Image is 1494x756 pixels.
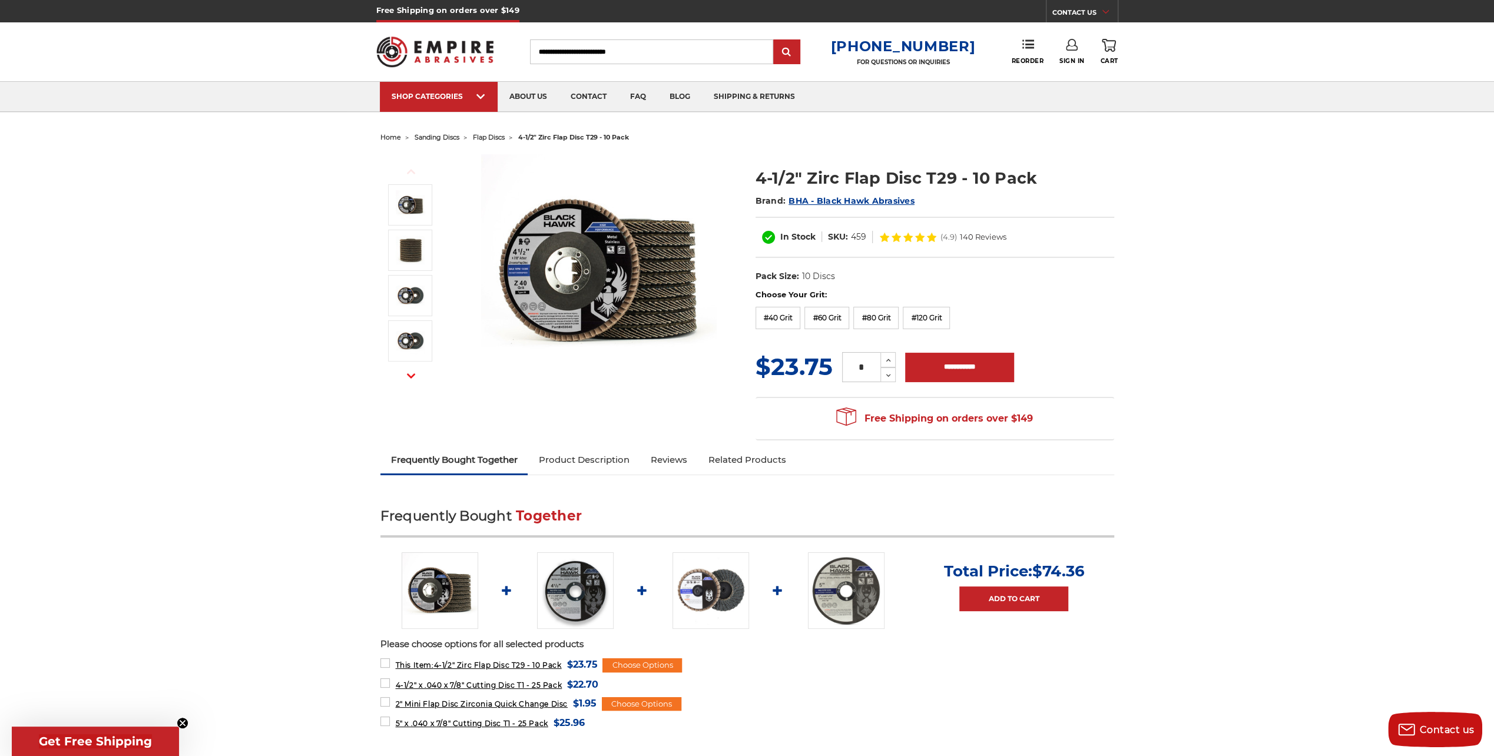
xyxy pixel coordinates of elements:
a: shipping & returns [702,82,807,112]
button: Contact us [1388,712,1482,747]
p: Total Price: [943,562,1084,581]
a: CONTACT US [1052,6,1118,22]
button: Next [397,363,425,389]
span: (4.9) [940,233,957,241]
img: 4.5" Black Hawk Zirconia Flap Disc 10 Pack [481,154,717,390]
img: 4.5" Black Hawk Zirconia Flap Disc 10 Pack [402,552,478,629]
span: $23.75 [756,352,833,381]
img: 4.5" Black Hawk Zirconia Flap Disc 10 Pack [396,190,425,220]
p: Please choose options for all selected products [380,638,1114,651]
a: blog [658,82,702,112]
a: Cart [1100,39,1118,65]
div: Choose Options [602,658,682,672]
a: Reorder [1011,39,1044,64]
span: 5" x .040 x 7/8" Cutting Disc T1 - 25 Pack [395,719,548,728]
h1: 4-1/2" Zirc Flap Disc T29 - 10 Pack [756,167,1114,190]
span: $23.75 [567,656,597,672]
span: 2" Mini Flap Disc Zirconia Quick Change Disc [395,699,567,708]
span: Brand: [756,195,786,206]
a: faq [618,82,658,112]
span: $25.96 [554,715,585,731]
span: Cart [1100,57,1118,65]
span: $1.95 [573,695,597,711]
button: Previous [397,159,425,184]
span: 4-1/2" x .040 x 7/8" Cutting Disc T1 - 25 Pack [395,681,562,689]
strong: This Item: [395,661,433,669]
button: Close teaser [177,717,188,729]
span: Get Free Shipping [39,734,152,748]
a: Reviews [640,447,697,473]
a: sanding discs [415,133,459,141]
a: about us [498,82,559,112]
div: Choose Options [602,697,681,711]
a: contact [559,82,618,112]
span: 140 Reviews [960,233,1006,241]
span: 4-1/2" zirc flap disc t29 - 10 pack [518,133,629,141]
span: Together [516,508,582,524]
dd: 459 [851,231,866,243]
span: Frequently Bought [380,508,512,524]
dt: SKU: [828,231,848,243]
span: In Stock [780,231,816,242]
span: $74.36 [1032,562,1084,581]
img: 60 grit zirc flap disc [396,326,425,356]
p: FOR QUESTIONS OR INQUIRIES [830,58,975,66]
a: home [380,133,401,141]
a: BHA - Black Hawk Abrasives [789,195,915,206]
div: SHOP CATEGORIES [392,92,486,101]
a: Frequently Bought Together [380,447,528,473]
a: Add to Cart [959,586,1068,611]
span: Reorder [1011,57,1044,65]
a: [PHONE_NUMBER] [830,38,975,55]
a: flap discs [473,133,505,141]
label: Choose Your Grit: [756,289,1114,301]
img: Empire Abrasives [376,29,494,75]
span: $22.70 [567,677,598,692]
span: 4-1/2" Zirc Flap Disc T29 - 10 Pack [395,661,561,669]
span: Free Shipping on orders over $149 [836,407,1033,430]
span: Contact us [1420,724,1475,735]
img: 10 pack of premium black hawk flap discs [396,236,425,265]
dt: Pack Size: [756,270,799,283]
dd: 10 Discs [801,270,834,283]
span: Sign In [1059,57,1085,65]
img: 40 grit zirc flap disc [396,281,425,310]
a: Product Description [528,447,640,473]
div: Get Free ShippingClose teaser [12,727,179,756]
a: Related Products [697,447,796,473]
